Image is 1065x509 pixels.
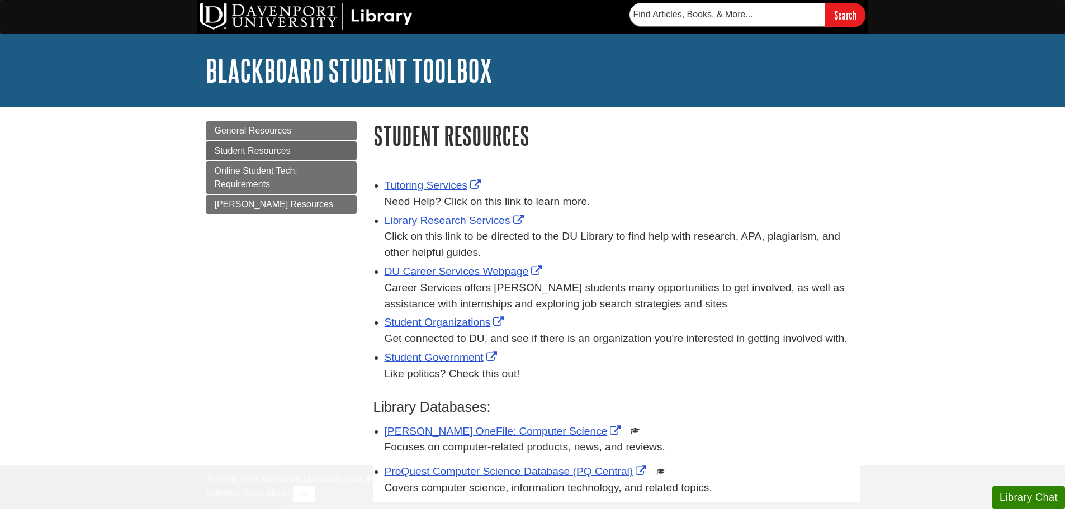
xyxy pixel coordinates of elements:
div: Career Services offers [PERSON_NAME] students many opportunities to get involved, as well as assi... [385,280,860,312]
a: Link opens in new window [385,316,507,328]
span: Student Resources [215,146,291,155]
div: Click on this link to be directed to the DU Library to find help with research, APA, plagiarism, ... [385,229,860,261]
a: General Resources [206,121,357,140]
a: Link opens in new window [385,265,545,277]
a: Blackboard Student Toolbox [206,53,492,88]
span: Online Student Tech. Requirements [215,166,297,189]
p: Focuses on computer-related products, news, and reviews. [385,439,860,455]
a: Link opens in new window [385,351,500,363]
a: [PERSON_NAME] Resources [206,195,357,214]
form: Searches DU Library's articles, books, and more [629,3,865,27]
h1: Student Resources [373,121,860,150]
a: Link opens in new window [385,179,484,191]
img: Scholarly or Peer Reviewed [631,426,640,435]
div: Get connected to DU, and see if there is an organization you're interested in getting involved with. [385,331,860,347]
img: Scholarly or Peer Reviewed [656,467,665,476]
img: DU Library [200,3,413,30]
input: Search [825,3,865,27]
a: Link opens in new window [385,465,650,477]
div: Like politics? Check this out! [385,366,860,382]
a: Read More [242,488,286,498]
div: This site uses cookies and records your IP address for usage statistics. Additionally, we use Goo... [206,472,860,502]
a: Online Student Tech. Requirements [206,161,357,194]
input: Find Articles, Books, & More... [629,3,825,26]
span: [PERSON_NAME] Resources [215,199,334,209]
a: Link opens in new window [385,425,624,437]
button: Close [293,486,315,502]
a: Link opens in new window [385,215,527,226]
span: General Resources [215,126,292,135]
div: Need Help? Click on this link to learn more. [385,194,860,210]
a: Student Resources [206,141,357,160]
div: Guide Page Menu [206,121,357,214]
h3: Library Databases: [373,399,860,415]
p: Covers computer science, information technology, and related topics. [385,480,860,496]
button: Library Chat [992,486,1065,509]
